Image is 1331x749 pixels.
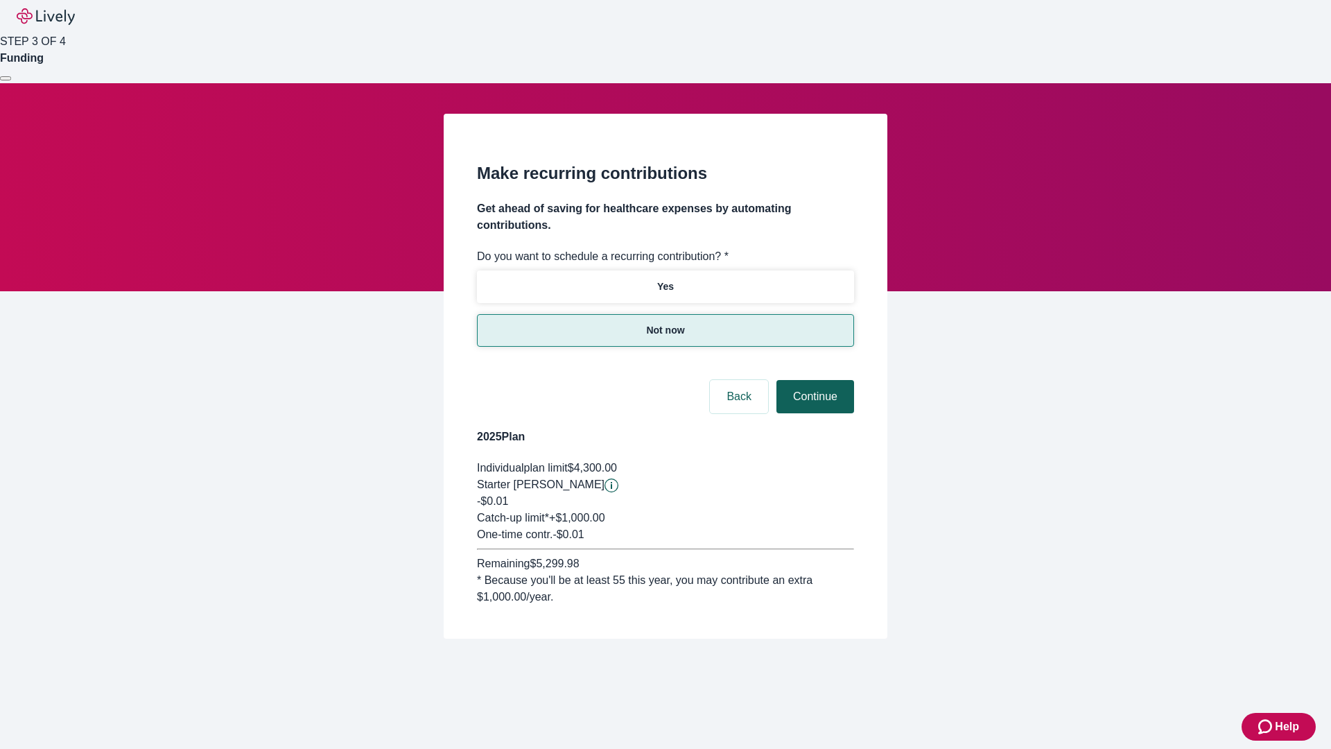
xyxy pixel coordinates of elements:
[710,380,768,413] button: Back
[776,380,854,413] button: Continue
[477,429,854,445] h4: 2025 Plan
[549,512,605,524] span: + $1,000.00
[17,8,75,25] img: Lively
[477,528,553,540] span: One-time contr.
[553,528,584,540] span: - $0.01
[477,248,729,265] label: Do you want to schedule a recurring contribution? *
[657,279,674,294] p: Yes
[646,323,684,338] p: Not now
[477,479,604,490] span: Starter [PERSON_NAME]
[477,495,508,507] span: -$0.01
[530,558,579,569] span: $5,299.98
[477,161,854,186] h2: Make recurring contributions
[477,512,549,524] span: Catch-up limit*
[568,462,617,474] span: $4,300.00
[477,270,854,303] button: Yes
[604,479,618,492] button: Lively will contribute $0.01 to establish your account
[477,314,854,347] button: Not now
[1258,718,1275,735] svg: Zendesk support icon
[477,462,568,474] span: Individual plan limit
[477,558,530,569] span: Remaining
[1275,718,1299,735] span: Help
[604,479,618,492] svg: Starter penny details
[477,200,854,234] h4: Get ahead of saving for healthcare expenses by automating contributions.
[1242,713,1316,741] button: Zendesk support iconHelp
[477,572,854,605] div: * Because you'll be at least 55 this year, you may contribute an extra $1,000.00 /year.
